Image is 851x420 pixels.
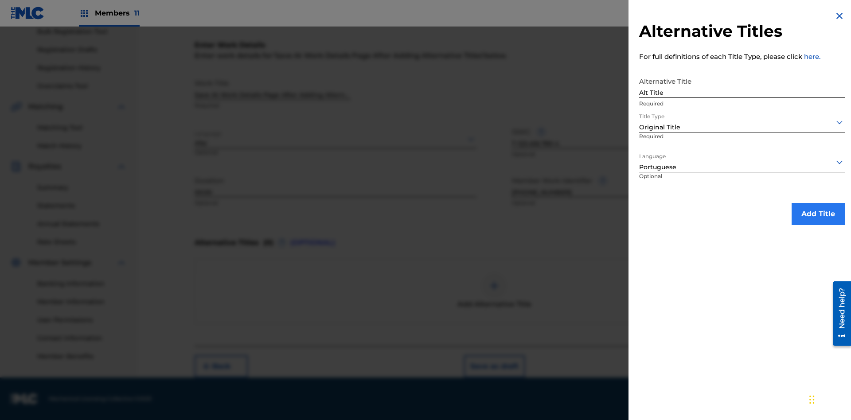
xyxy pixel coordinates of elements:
[639,52,845,62] p: For full definitions of each Title Type, please click
[639,100,845,108] p: Required
[809,386,815,413] div: Drag
[639,172,704,192] p: Optional
[11,7,45,19] img: MLC Logo
[639,21,845,41] h2: Alternative Titles
[134,9,140,17] span: 11
[95,8,140,18] span: Members
[804,52,820,61] a: here.
[639,132,705,152] p: Required
[79,8,90,19] img: Top Rightsholders
[807,377,851,420] iframe: Chat Widget
[826,278,851,350] iframe: Resource Center
[792,203,845,225] button: Add Title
